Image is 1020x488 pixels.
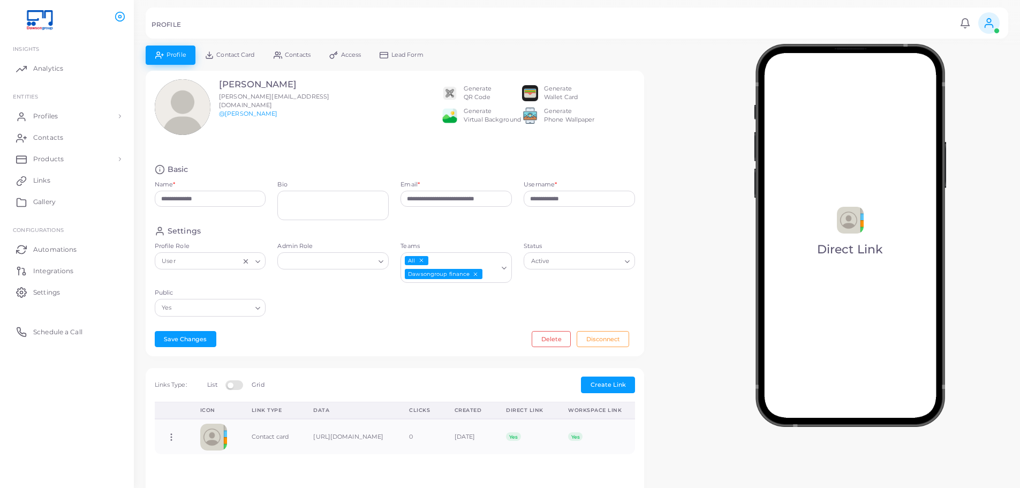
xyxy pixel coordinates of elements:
[167,52,186,58] span: Profile
[152,21,181,28] h5: PROFILE
[506,432,520,441] span: Yes
[219,93,329,109] span: [PERSON_NAME][EMAIL_ADDRESS][DOMAIN_NAME]
[33,176,50,185] span: Links
[472,271,479,278] button: Deselect Dawsongroup finance
[401,181,420,189] label: Email
[568,407,623,414] div: Workspace Link
[532,331,571,347] button: Delete
[33,64,63,73] span: Analytics
[219,79,348,90] h3: [PERSON_NAME]
[33,197,56,207] span: Gallery
[277,252,389,269] div: Search for option
[174,302,251,314] input: Search for option
[524,181,557,189] label: Username
[591,381,626,388] span: Create Link
[33,111,58,121] span: Profiles
[216,52,254,58] span: Contact Card
[442,108,458,124] img: e64e04433dee680bcc62d3a6779a8f701ecaf3be228fb80ea91b313d80e16e10.png
[8,170,126,191] a: Links
[155,299,266,316] div: Search for option
[161,303,173,314] span: Yes
[552,256,621,267] input: Search for option
[522,85,538,101] img: apple-wallet.png
[524,252,635,269] div: Search for option
[544,85,578,102] div: Generate Wallet Card
[161,256,177,267] span: User
[418,257,425,264] button: Deselect All
[568,432,583,441] span: Yes
[178,256,239,267] input: Search for option
[8,260,126,281] a: Integrations
[155,252,266,269] div: Search for option
[8,127,126,148] a: Contacts
[207,381,217,389] label: List
[240,419,302,455] td: Contact card
[443,419,494,455] td: [DATE]
[13,93,38,100] span: ENTITIES
[200,424,227,451] img: contactcard.png
[200,407,228,414] div: Icon
[401,252,512,283] div: Search for option
[544,107,595,124] div: Generate Phone Wallpaper
[405,256,428,266] span: All
[155,381,187,388] span: Links Type:
[10,10,69,30] img: logo
[577,331,629,347] button: Disconnect
[33,266,73,276] span: Integrations
[301,419,397,455] td: [URL][DOMAIN_NAME]
[8,191,126,213] a: Gallery
[8,58,126,79] a: Analytics
[8,321,126,342] a: Schedule a Call
[33,288,60,297] span: Settings
[155,242,266,251] label: Profile Role
[530,256,551,267] span: Active
[442,85,458,101] img: qr2.png
[33,133,63,142] span: Contacts
[464,85,492,102] div: Generate QR Code
[483,268,497,280] input: Search for option
[341,52,361,58] span: Access
[464,107,521,124] div: Generate Virtual Background
[155,181,176,189] label: Name
[455,407,482,414] div: Created
[8,281,126,303] a: Settings
[155,289,266,297] label: Public
[522,108,538,124] img: 522fc3d1c3555ff804a1a379a540d0107ed87845162a92721bf5e2ebbcc3ae6c.png
[242,257,250,265] button: Clear Selected
[155,402,188,419] th: Action
[8,148,126,170] a: Products
[282,256,374,267] input: Search for option
[285,52,311,58] span: Contacts
[13,227,64,233] span: Configurations
[401,242,512,251] label: Teams
[13,46,39,52] span: INSIGHTS
[277,181,389,189] label: Bio
[8,238,126,260] a: Automations
[405,269,482,279] span: Dawsongroup finance
[506,407,545,414] div: Direct Link
[754,44,946,427] img: phone-mock.b55596b7.png
[219,110,278,117] a: @[PERSON_NAME]
[168,164,188,175] h4: Basic
[252,407,290,414] div: Link Type
[33,327,82,337] span: Schedule a Call
[33,154,64,164] span: Products
[313,407,386,414] div: Data
[252,381,264,389] label: Grid
[409,407,431,414] div: Clicks
[168,226,201,236] h4: Settings
[524,242,635,251] label: Status
[581,377,635,393] button: Create Link
[277,242,389,251] label: Admin Role
[397,419,443,455] td: 0
[155,331,216,347] button: Save Changes
[391,52,424,58] span: Lead Form
[33,245,77,254] span: Automations
[8,106,126,127] a: Profiles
